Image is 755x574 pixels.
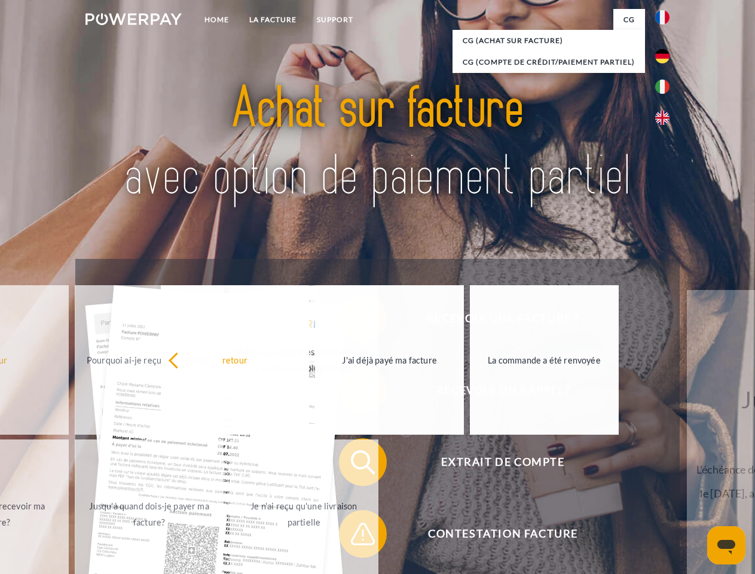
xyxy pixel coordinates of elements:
a: LA FACTURE [239,9,307,30]
button: Contestation Facture [339,510,650,558]
a: CG (Compte de crédit/paiement partiel) [453,51,645,73]
a: CG (achat sur facture) [453,30,645,51]
div: retour [168,352,302,368]
a: CG [613,9,645,30]
img: de [655,49,670,63]
img: logo-powerpay-white.svg [85,13,182,25]
a: Support [307,9,363,30]
img: fr [655,10,670,25]
iframe: Bouton de lancement de la fenêtre de messagerie [707,526,745,564]
img: it [655,80,670,94]
div: Je n'ai reçu qu'une livraison partielle [237,498,371,530]
img: title-powerpay_fr.svg [114,57,641,229]
button: Extrait de compte [339,438,650,486]
span: Extrait de compte [356,438,649,486]
a: Home [194,9,239,30]
div: Pourquoi ai-je reçu une facture? [82,352,216,368]
div: Jusqu'à quand dois-je payer ma facture? [82,498,216,530]
span: Contestation Facture [356,510,649,558]
div: J'ai déjà payé ma facture [322,352,457,368]
img: en [655,111,670,125]
div: La commande a été renvoyée [477,352,612,368]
